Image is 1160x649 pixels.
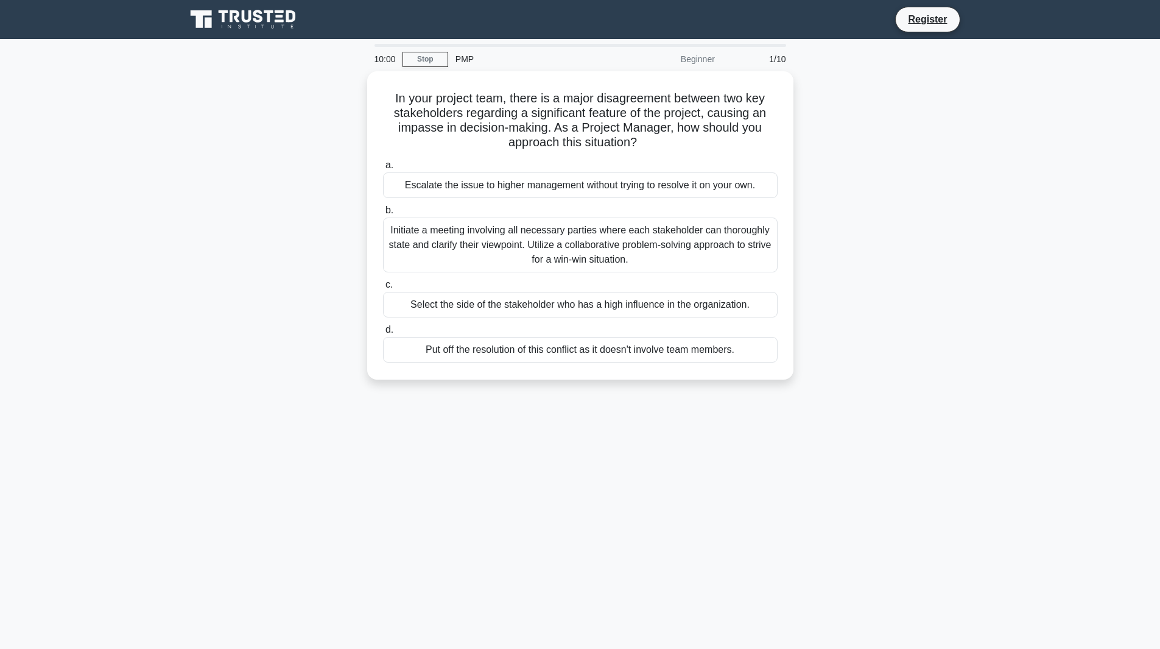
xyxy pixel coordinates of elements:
[448,47,616,71] div: PMP
[383,218,778,272] div: Initiate a meeting involving all necessary parties where each stakeholder can thoroughly state an...
[385,324,393,335] span: d.
[383,337,778,363] div: Put off the resolution of this conflict as it doesn't involve team members.
[402,52,448,67] a: Stop
[382,91,779,151] h5: In your project team, there is a major disagreement between two key stakeholders regarding a sign...
[385,279,393,289] span: c.
[367,47,402,71] div: 10:00
[383,292,778,317] div: Select the side of the stakeholder who has a high influence in the organization.
[385,160,393,170] span: a.
[722,47,793,71] div: 1/10
[385,205,393,215] span: b.
[383,172,778,198] div: Escalate the issue to higher management without trying to resolve it on your own.
[616,47,722,71] div: Beginner
[901,12,954,27] a: Register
